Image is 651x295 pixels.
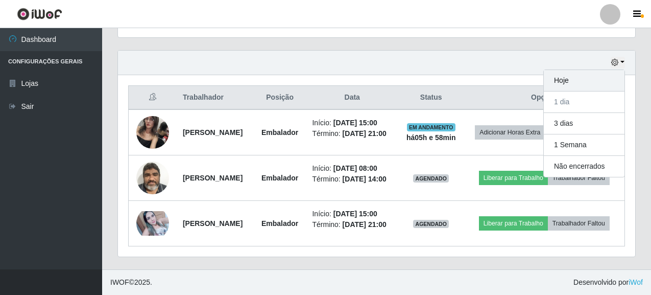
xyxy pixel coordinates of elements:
[110,278,129,286] span: IWOF
[413,174,449,183] span: AGENDADO
[333,119,377,127] time: [DATE] 15:00
[479,216,548,231] button: Liberar para Trabalho
[312,209,392,219] li: Início:
[406,133,456,142] strong: há 05 h e 58 min
[136,156,169,199] img: 1625107347864.jpeg
[343,220,387,229] time: [DATE] 21:00
[548,216,610,231] button: Trabalhador Faltou
[544,156,624,177] button: Não encerrados
[413,220,449,228] span: AGENDADO
[17,8,62,20] img: CoreUI Logo
[312,219,392,230] li: Término:
[479,171,548,185] button: Liberar para Trabalho
[464,86,624,110] th: Opções
[333,164,377,172] time: [DATE] 08:00
[136,211,169,236] img: 1668045195868.jpeg
[312,174,392,185] li: Término:
[544,113,624,134] button: 3 dias
[183,174,243,182] strong: [PERSON_NAME]
[343,175,387,183] time: [DATE] 14:00
[312,128,392,139] li: Término:
[312,118,392,128] li: Início:
[183,219,243,228] strong: [PERSON_NAME]
[261,219,298,228] strong: Embalador
[110,277,152,288] span: © 2025 .
[544,70,624,92] button: Hoje
[261,128,298,137] strong: Embalador
[261,174,298,182] strong: Embalador
[343,129,387,138] time: [DATE] 21:00
[254,86,306,110] th: Posição
[629,278,643,286] a: iWof
[333,210,377,218] time: [DATE] 15:00
[177,86,254,110] th: Trabalhador
[407,123,455,131] span: EM ANDAMENTO
[544,92,624,113] button: 1 dia
[183,128,243,137] strong: [PERSON_NAME]
[544,134,624,156] button: 1 Semana
[312,163,392,174] li: Início:
[136,110,169,154] img: 1628262185809.jpeg
[398,86,464,110] th: Status
[475,125,545,140] button: Adicionar Horas Extra
[573,277,643,288] span: Desenvolvido por
[306,86,398,110] th: Data
[548,171,610,185] button: Trabalhador Faltou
